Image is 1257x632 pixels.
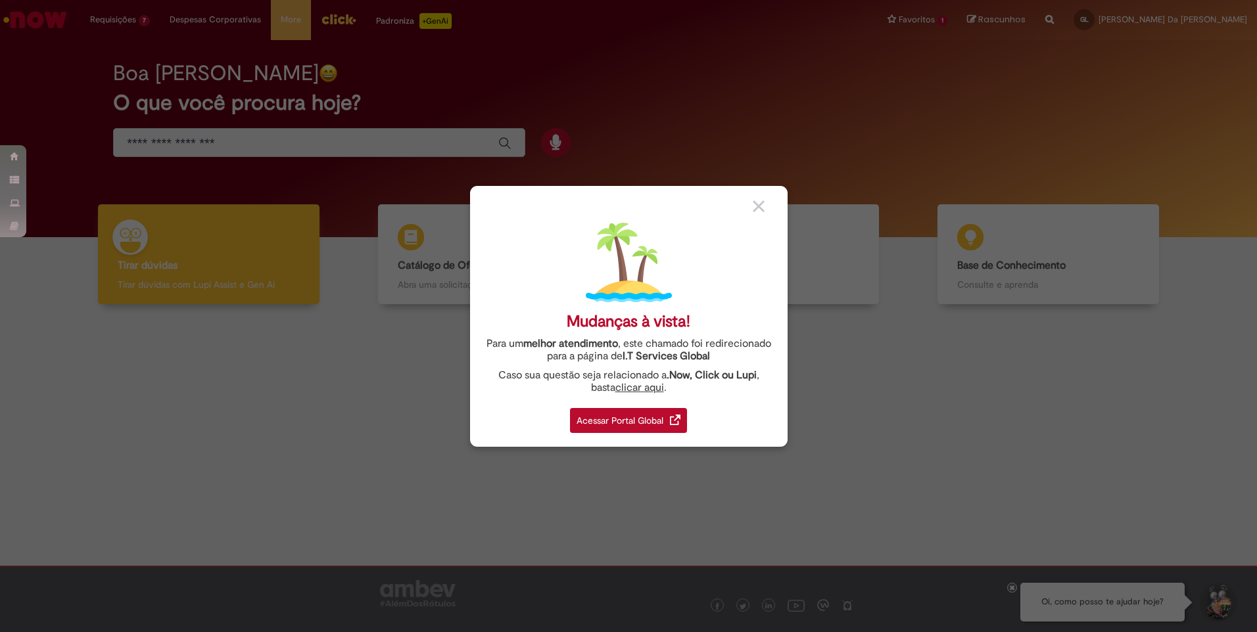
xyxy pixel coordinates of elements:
[670,415,680,425] img: redirect_link.png
[570,408,687,433] div: Acessar Portal Global
[667,369,757,382] strong: .Now, Click ou Lupi
[480,338,778,363] div: Para um , este chamado foi redirecionado para a página de
[586,219,672,305] img: island.png
[615,374,664,394] a: clicar aqui
[480,369,778,394] div: Caso sua questão seja relacionado a , basta .
[623,342,710,363] a: I.T Services Global
[567,312,690,331] div: Mudanças à vista!
[523,337,618,350] strong: melhor atendimento
[570,401,687,433] a: Acessar Portal Global
[753,200,765,212] img: close_button_grey.png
